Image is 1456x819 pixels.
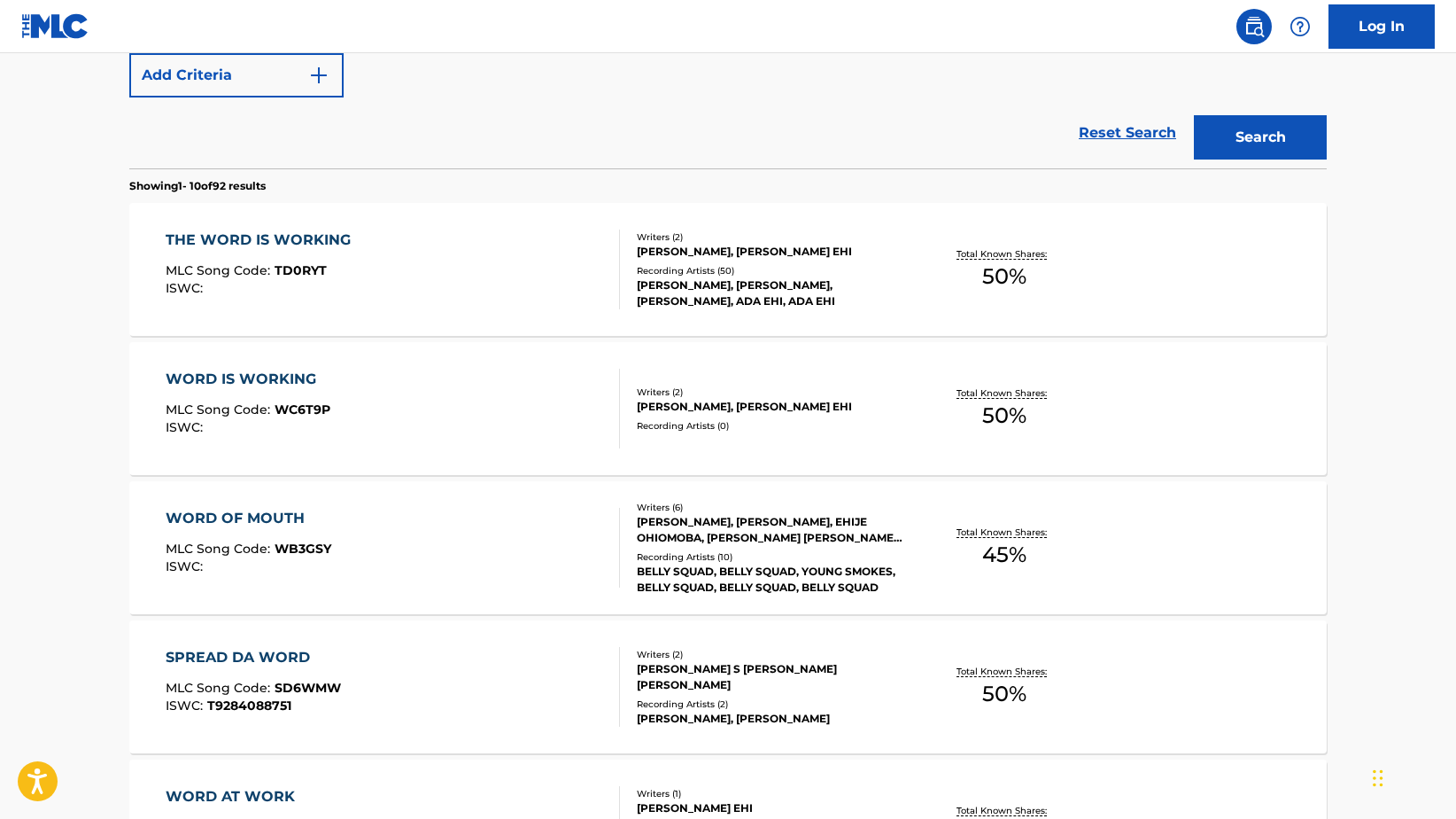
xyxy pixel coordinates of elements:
div: Writers ( 2 ) [637,648,904,661]
div: [PERSON_NAME], [PERSON_NAME] EHI [637,244,904,260]
span: MLC Song Code : [166,262,275,278]
div: Recording Artists ( 2 ) [637,698,904,711]
div: WORD AT WORK [166,786,332,807]
div: SPREAD DA WORD [166,647,341,668]
div: Writers ( 6 ) [637,501,904,514]
span: ISWC : [166,558,207,574]
button: Search [1194,115,1327,160]
div: Help [1282,9,1318,44]
a: Reset Search [1070,113,1185,152]
iframe: Chat Widget [1367,734,1456,819]
div: WORD IS WORKING [166,369,330,390]
div: THE WORD IS WORKING [166,230,360,251]
div: [PERSON_NAME] EHI [637,800,904,816]
div: [PERSON_NAME] S [PERSON_NAME] [PERSON_NAME] [637,661,904,693]
div: Writers ( 2 ) [637,230,904,244]
div: Drag [1373,752,1383,805]
p: Total Known Shares: [956,386,1051,400]
div: Writers ( 1 ) [637,787,904,800]
span: MLC Song Code : [166,541,275,557]
p: Total Known Shares: [956,526,1051,539]
a: Log In [1328,4,1435,49]
span: MLC Song Code : [166,680,275,696]
span: SD6WMW [275,680,341,696]
a: SPREAD DA WORDMLC Song Code:SD6WMWISWC:T9284088751Writers (2)[PERSON_NAME] S [PERSON_NAME] [PERSO... [129,620,1327,753]
div: Recording Artists ( 50 ) [637,264,904,277]
img: search [1243,16,1265,37]
a: WORD OF MOUTHMLC Song Code:WB3GSYISWC:Writers (6)[PERSON_NAME], [PERSON_NAME], EHIJE OHIOMOBA, [P... [129,481,1327,614]
a: Public Search [1236,9,1272,44]
img: 9d2ae6d4665cec9f34b9.svg [308,65,329,86]
div: Recording Artists ( 0 ) [637,419,904,433]
span: 50 % [982,400,1026,432]
div: [PERSON_NAME], [PERSON_NAME] EHI [637,399,904,415]
span: ISWC : [166,419,207,435]
span: 50 % [982,261,1026,292]
span: 50 % [982,678,1026,710]
div: Recording Artists ( 10 ) [637,550,904,564]
div: [PERSON_NAME], [PERSON_NAME], EHIJE OHIOMOBA, [PERSON_NAME] [PERSON_NAME], [PERSON_NAME], [PERSON... [637,514,904,546]
p: Total Known Shares: [956,665,1051,678]
p: Showing 1 - 10 of 92 results [129,178,266,194]
div: Writers ( 2 ) [637,386,904,399]
p: Total Known Shares: [956,804,1051,817]
div: [PERSON_NAME], [PERSON_NAME], [PERSON_NAME], ADA EHI, ADA EHI [637,277,904,309]
span: 45 % [982,539,1026,571]
span: T9284088751 [207,698,291,714]
img: MLC Logo [21,13,89,39]
div: [PERSON_NAME], [PERSON_NAME] [637,711,904,727]
p: Total Known Shares: [956,247,1051,261]
div: BELLY SQUAD, BELLY SQUAD, YOUNG SMOKES, BELLY SQUAD, BELLY SQUAD, BELLY SQUAD [637,564,904,596]
span: MLC Song Code : [166,402,275,417]
div: WORD OF MOUTH [166,508,331,529]
img: help [1289,16,1311,37]
span: WC6T9P [275,402,330,417]
span: TD0RYT [275,262,327,278]
a: WORD IS WORKINGMLC Song Code:WC6T9PISWC:Writers (2)[PERSON_NAME], [PERSON_NAME] EHIRecording Arti... [129,342,1327,475]
span: ISWC : [166,280,207,296]
span: WB3GSY [275,541,331,557]
button: Add Criteria [129,53,344,97]
span: ISWC : [166,698,207,714]
a: THE WORD IS WORKINGMLC Song Code:TD0RYTISWC:Writers (2)[PERSON_NAME], [PERSON_NAME] EHIRecording ... [129,203,1327,336]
